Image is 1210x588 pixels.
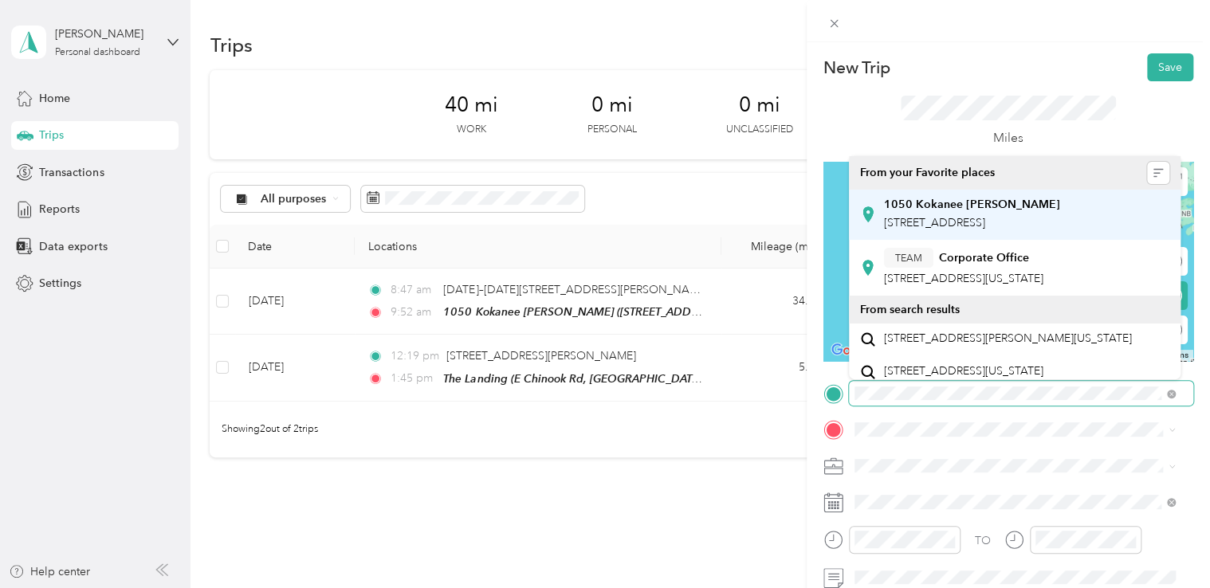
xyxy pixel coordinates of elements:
[884,364,1043,378] span: [STREET_ADDRESS][US_STATE]
[884,331,1132,346] span: [STREET_ADDRESS][PERSON_NAME][US_STATE]
[1147,53,1193,81] button: Save
[860,166,995,180] span: From your Favorite places
[895,251,922,265] span: TEAM
[860,303,960,316] span: From search results
[1121,499,1210,588] iframe: Everlance-gr Chat Button Frame
[884,216,985,229] span: [STREET_ADDRESS]
[884,272,1043,285] span: [STREET_ADDRESS][US_STATE]
[993,128,1023,148] p: Miles
[827,340,880,361] a: Open this area in Google Maps (opens a new window)
[939,251,1029,265] strong: Corporate Office
[975,532,991,549] div: TO
[884,248,933,268] button: TEAM
[884,198,1060,212] strong: 1050 Kokanee [PERSON_NAME]
[827,340,880,361] img: Google
[823,57,890,79] p: New Trip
